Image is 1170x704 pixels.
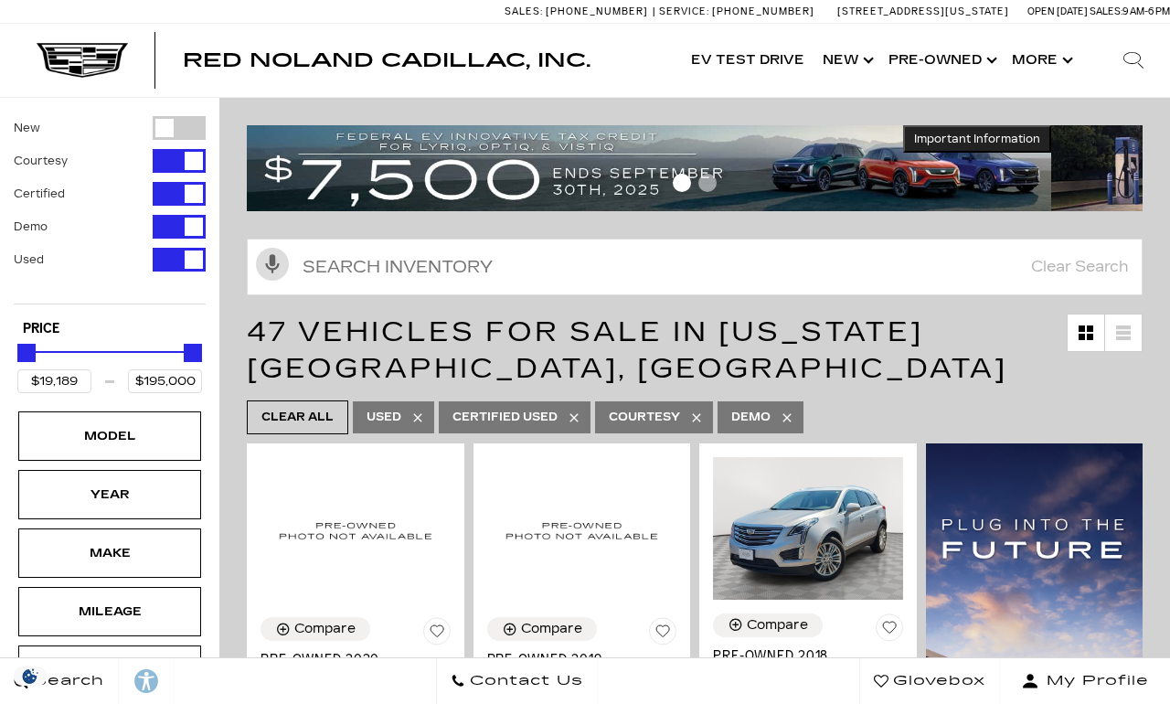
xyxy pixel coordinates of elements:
[261,457,451,603] img: 2020 Cadillac XT4 Premium Luxury
[903,125,1051,153] button: Important Information
[1000,658,1170,704] button: Open user profile menu
[487,652,677,699] a: Pre-Owned 2019Cadillac XT4 AWD Sport
[859,658,1000,704] a: Glovebox
[521,621,582,637] div: Compare
[465,668,583,694] span: Contact Us
[747,617,808,634] div: Compare
[505,6,653,16] a: Sales: [PHONE_NUMBER]
[64,602,155,622] div: Mileage
[64,426,155,446] div: Model
[128,369,202,393] input: Maximum
[18,645,201,695] div: EngineEngine
[436,658,598,704] a: Contact Us
[18,470,201,519] div: YearYear
[14,185,65,203] label: Certified
[17,337,202,393] div: Price
[17,369,91,393] input: Minimum
[256,248,289,281] svg: Click to toggle on voice search
[487,652,664,667] span: Pre-Owned 2019
[713,648,903,695] a: Pre-Owned 2018Cadillac XT5 Premium Luxury AWD
[261,617,370,641] button: Compare Vehicle
[682,24,814,97] a: EV Test Drive
[261,652,451,699] a: Pre-Owned 2020Cadillac XT4 Premium Luxury
[731,406,771,429] span: Demo
[659,5,709,17] span: Service:
[184,344,202,362] div: Maximum Price
[1039,668,1149,694] span: My Profile
[712,5,814,17] span: [PHONE_NUMBER]
[367,406,401,429] span: Used
[183,51,590,69] a: Red Noland Cadillac, Inc.
[698,174,717,192] span: Go to slide 2
[423,617,451,652] button: Save Vehicle
[673,174,691,192] span: Go to slide 1
[879,24,1003,97] a: Pre-Owned
[814,24,879,97] a: New
[876,613,903,648] button: Save Vehicle
[28,668,104,694] span: Search
[64,543,155,563] div: Make
[914,132,1040,146] span: Important Information
[18,528,201,578] div: MakeMake
[1122,5,1170,17] span: 9 AM-6 PM
[487,617,597,641] button: Compare Vehicle
[18,411,201,461] div: ModelModel
[9,667,51,686] img: Opt-Out Icon
[17,344,36,362] div: Minimum Price
[37,43,128,78] img: Cadillac Dark Logo with Cadillac White Text
[14,152,68,170] label: Courtesy
[713,457,903,600] img: 2018 Cadillac XT5 Premium Luxury AWD
[1003,24,1079,97] button: More
[609,406,680,429] span: Courtesy
[713,648,889,664] span: Pre-Owned 2018
[247,125,1051,211] img: vrp-tax-ending-august-version
[294,621,356,637] div: Compare
[653,6,819,16] a: Service: [PHONE_NUMBER]
[23,321,197,337] h5: Price
[247,315,1007,385] span: 47 Vehicles for Sale in [US_STATE][GEOGRAPHIC_DATA], [GEOGRAPHIC_DATA]
[64,485,155,505] div: Year
[261,652,437,667] span: Pre-Owned 2020
[452,406,558,429] span: Certified Used
[261,406,334,429] span: Clear All
[14,116,206,304] div: Filter by Vehicle Type
[18,587,201,636] div: MileageMileage
[649,617,676,652] button: Save Vehicle
[546,5,648,17] span: [PHONE_NUMBER]
[1090,5,1122,17] span: Sales:
[837,5,1009,17] a: [STREET_ADDRESS][US_STATE]
[14,251,44,269] label: Used
[14,119,40,137] label: New
[247,239,1143,295] input: Search Inventory
[713,613,823,637] button: Compare Vehicle
[1027,5,1088,17] span: Open [DATE]
[505,5,543,17] span: Sales:
[14,218,48,236] label: Demo
[9,667,51,686] section: Click to Open Cookie Consent Modal
[487,457,677,603] img: 2019 Cadillac XT4 AWD Sport
[183,49,590,71] span: Red Noland Cadillac, Inc.
[888,668,985,694] span: Glovebox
